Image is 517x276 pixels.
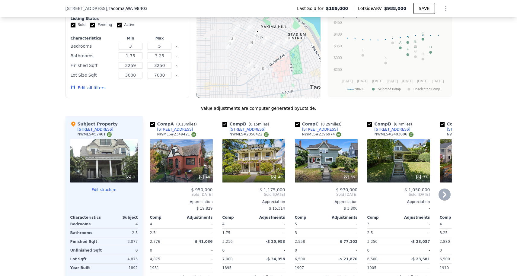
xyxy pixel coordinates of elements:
div: Unfinished Sqft [70,246,103,255]
span: Last Sold for [297,5,326,11]
div: Appreciation [295,199,358,204]
div: - [255,246,285,255]
div: - [255,220,285,228]
img: NWMLS Logo [409,132,413,137]
div: 3,077 [105,237,138,246]
input: Active [117,23,122,27]
span: $ 3,806 [344,206,358,211]
div: Bathrooms [70,229,103,237]
text: F [407,47,409,51]
text: $250 [333,68,342,72]
div: Finished Sqft [71,61,115,70]
div: Bathrooms [71,52,115,60]
span: 2,776 [150,240,160,244]
div: NWMLS # 2358422 [230,132,269,137]
div: - [400,220,430,228]
div: Comp C [295,121,344,127]
button: Show Options [440,2,452,14]
label: Pending [90,22,112,27]
div: NWMLS # 57401 [78,132,112,137]
div: 1931 [150,264,180,272]
span: $ 41,036 [195,240,213,244]
span: $ 950,000 [191,187,212,192]
div: - [400,229,430,237]
text: L [362,48,363,52]
span: $ 1,050,000 [404,187,430,192]
span: 0 [295,248,297,252]
span: 7,000 [222,257,233,261]
div: Bedrooms [71,42,115,50]
span: 3 [367,222,370,226]
div: Lot Size Sqft [71,71,115,79]
div: - [327,229,358,237]
div: [STREET_ADDRESS] [157,127,193,132]
div: - [327,220,358,228]
div: Comp [295,215,326,220]
div: 2.5 [150,229,180,237]
span: 0.29 [322,122,330,126]
text: I [415,39,416,43]
div: Comp [150,215,181,220]
span: 0 [367,248,370,252]
div: 918 N G St [250,14,256,24]
span: Sold [DATE] [222,192,285,197]
div: - [255,229,285,237]
span: -$ 23,037 [411,240,430,244]
div: 1111 N M St [228,36,235,46]
div: Comp D [367,121,415,127]
div: 1892 [105,264,138,272]
label: Active [117,22,135,27]
span: Sold [DATE] [295,192,358,197]
div: - [327,246,358,255]
div: NWMLS # 2372433 [447,132,486,137]
span: ( miles) [318,122,344,126]
span: -$ 21,870 [338,257,358,261]
div: Min [117,36,144,41]
span: 0.15 [250,122,258,126]
div: 914 N I St [246,24,252,34]
div: 1.75 [222,229,253,237]
input: Pending [90,23,95,27]
svg: A chart. [332,20,448,95]
div: 1 [126,174,136,180]
div: [STREET_ADDRESS] [447,127,483,132]
span: Lotside ARV [358,5,384,11]
div: - [183,220,213,228]
div: - [255,264,285,272]
div: Year Built [70,264,103,272]
span: ( miles) [174,122,199,126]
div: [STREET_ADDRESS] [375,127,410,132]
span: -$ 34,958 [266,257,285,261]
text: J [392,36,394,40]
div: 1403 N Steele St [226,40,233,51]
div: Max [146,36,173,41]
img: NWMLS Logo [191,132,196,137]
text: Selected Comp [378,87,401,91]
div: Comp [222,215,254,220]
span: -$ 20,983 [266,240,285,244]
div: 1910 [440,264,470,272]
div: Listing Status [71,16,184,21]
div: Appreciation [150,199,213,204]
div: - [183,246,213,255]
text: [DATE] [402,79,413,83]
div: Comp [440,215,471,220]
span: , WA 98403 [125,6,148,11]
div: Adjustments [399,215,430,220]
text: K [385,56,387,59]
a: [STREET_ADDRESS] [295,127,338,132]
button: Edit structure [70,187,138,192]
span: 4 [150,222,152,226]
div: 4 [105,220,138,228]
div: [STREET_ADDRESS] [230,127,266,132]
span: 6,500 [440,257,450,261]
span: $ 970,000 [336,187,357,192]
div: 523 N J St [263,35,270,45]
span: 2,558 [295,240,305,244]
span: [STREET_ADDRESS] [65,5,107,11]
span: 0.13 [178,122,186,126]
text: A [399,41,401,44]
div: 37 [416,174,427,180]
div: 511 N Ainsworth Ave [251,64,258,74]
div: Value adjustments are computer generated by Lotside . [65,105,452,111]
